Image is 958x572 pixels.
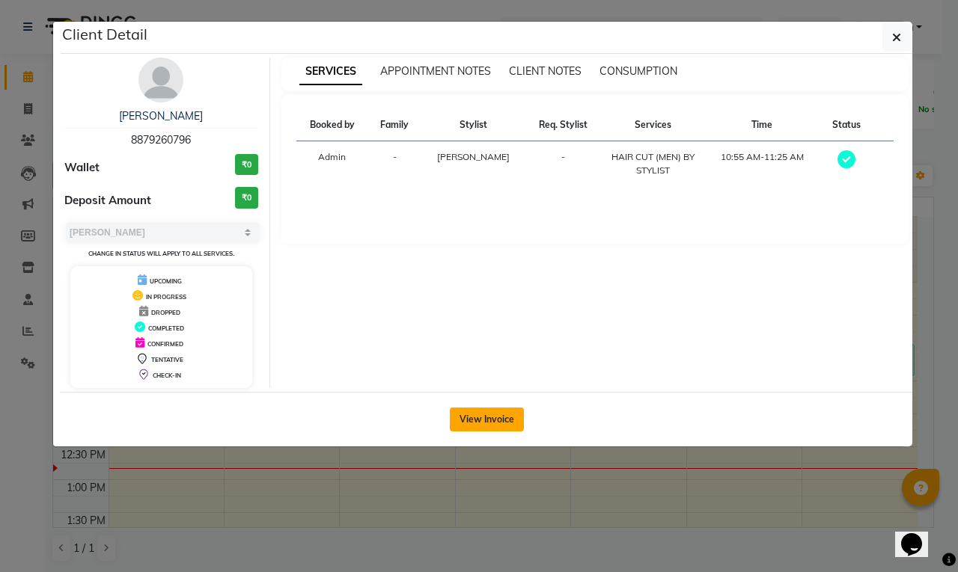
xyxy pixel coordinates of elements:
th: Services [601,109,704,141]
span: SERVICES [299,58,362,85]
h3: ₹0 [235,154,258,176]
td: - [525,141,601,187]
h5: Client Detail [62,23,147,46]
td: Admin [296,141,368,187]
th: Booked by [296,109,368,141]
span: CONFIRMED [147,340,183,348]
span: COMPLETED [148,325,184,332]
td: 10:55 AM-11:25 AM [704,141,820,187]
span: TENTATIVE [151,356,183,363]
span: [PERSON_NAME] [437,151,510,162]
th: Family [368,109,421,141]
div: HAIR CUT (MEN) BY STYLIST [610,150,695,177]
iframe: chat widget [895,512,943,557]
span: IN PROGRESS [146,293,186,301]
span: 8879260796 [131,133,191,147]
th: Stylist [421,109,525,141]
span: UPCOMING [150,277,182,285]
h3: ₹0 [235,187,258,209]
th: Time [704,109,820,141]
th: Req. Stylist [525,109,601,141]
th: Status [820,109,873,141]
td: - [368,141,421,187]
span: Wallet [64,159,100,176]
img: avatar [138,58,183,102]
button: View Invoice [450,408,524,431]
span: CLIENT NOTES [509,64,582,78]
a: [PERSON_NAME] [119,109,203,123]
span: CONSUMPTION [599,64,677,78]
span: DROPPED [151,309,180,316]
small: Change in status will apply to all services. [88,250,234,257]
span: CHECK-IN [153,372,181,379]
span: Deposit Amount [64,192,151,209]
span: APPOINTMENT NOTES [380,64,491,78]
